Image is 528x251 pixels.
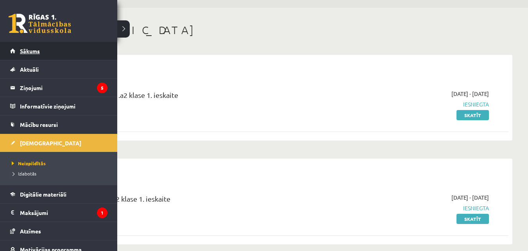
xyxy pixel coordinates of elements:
[20,47,40,54] span: Sākums
[456,214,489,224] a: Skatīt
[59,193,342,208] div: Ģeogrāfija JK 11.a2 klase 1. ieskaite
[10,170,36,177] span: Izlabotās
[10,79,107,97] a: Ziņojumi5
[20,204,107,222] legend: Maksājumi
[451,90,489,98] span: [DATE] - [DATE]
[353,204,489,212] span: Iesniegta
[20,191,66,198] span: Digitālie materiāli
[20,97,107,115] legend: Informatīvie ziņojumi
[10,116,107,134] a: Mācību resursi
[10,60,107,78] a: Aktuāli
[9,14,71,33] a: Rīgas 1. Tālmācības vidusskola
[451,193,489,202] span: [DATE] - [DATE]
[10,204,107,222] a: Maksājumi1
[353,100,489,108] span: Iesniegta
[10,160,109,167] a: Neizpildītās
[10,42,107,60] a: Sākums
[20,66,39,73] span: Aktuāli
[20,139,81,146] span: [DEMOGRAPHIC_DATA]
[59,90,342,104] div: Angļu valoda JK 11.a2 klase 1. ieskaite
[97,83,107,93] i: 5
[20,79,107,97] legend: Ziņojumi
[10,185,107,203] a: Digitālie materiāli
[456,110,489,120] a: Skatīt
[97,208,107,218] i: 1
[10,97,107,115] a: Informatīvie ziņojumi
[10,160,46,166] span: Neizpildītās
[20,121,58,128] span: Mācību resursi
[10,222,107,240] a: Atzīmes
[47,23,512,37] h1: [DEMOGRAPHIC_DATA]
[20,228,41,235] span: Atzīmes
[10,134,107,152] a: [DEMOGRAPHIC_DATA]
[10,170,109,177] a: Izlabotās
